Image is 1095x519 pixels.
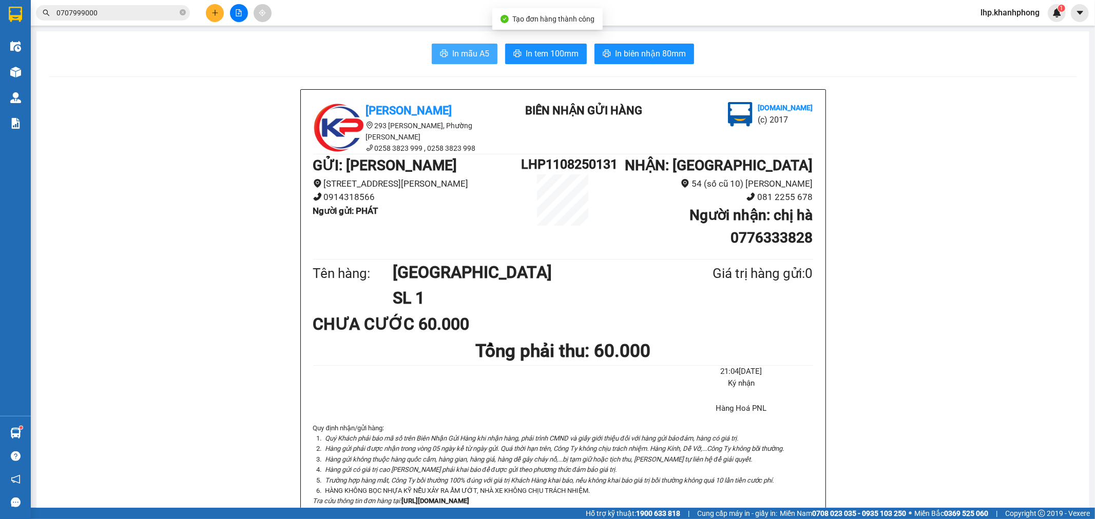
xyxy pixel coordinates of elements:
[972,6,1048,19] span: lhp.khanhphong
[366,122,373,129] span: environment
[669,366,813,378] li: 21:04[DATE]
[323,486,813,496] li: HÀNG KHÔNG BỌC NHỰA KỸ NẾU XẢY RA ẨM ƯỚT, NHÀ XE KHÔNG CHỊU TRÁCH NHIỆM.
[313,190,522,204] li: 0914318566
[526,47,579,60] span: In tem 100mm
[501,15,509,23] span: check-circle
[1058,5,1065,12] sup: 1
[9,7,22,22] img: logo-vxr
[914,508,988,519] span: Miền Bắc
[681,179,689,188] span: environment
[1060,5,1063,12] span: 1
[605,190,813,204] li: 081 2255 678
[325,476,774,484] i: Trường hợp hàng mất, Công Ty bồi thường 100% đúng với giá trị Khách Hàng khai báo, nếu không khai...
[401,497,469,505] strong: [URL][DOMAIN_NAME]
[66,15,99,81] b: BIÊN NHẬN GỬI HÀNG
[56,7,178,18] input: Tìm tên, số ĐT hoặc mã đơn
[669,403,813,415] li: Hàng Hoá PNL
[440,49,448,59] span: printer
[313,102,364,153] img: logo.jpg
[758,104,813,112] b: [DOMAIN_NAME]
[366,144,373,151] span: phone
[780,508,906,519] span: Miền Nam
[325,434,738,442] i: Quý Khách phải báo mã số trên Biên Nhận Gửi Hàng khi nhận hàng, phải trình CMND và giấy giới thiệ...
[313,143,498,154] li: 0258 3823 999 , 0258 3823 998
[254,4,272,22] button: aim
[1038,510,1045,517] span: copyright
[1052,8,1062,17] img: icon-new-feature
[43,9,50,16] span: search
[688,508,689,519] span: |
[180,9,186,15] span: close-circle
[313,177,522,191] li: [STREET_ADDRESS][PERSON_NAME]
[10,118,21,129] img: solution-icon
[636,509,680,517] strong: 1900 633 818
[909,511,912,515] span: ⚪️
[615,47,686,60] span: In biên nhận 80mm
[235,9,242,16] span: file-add
[13,66,58,114] b: [PERSON_NAME]
[505,44,587,64] button: printerIn tem 100mm
[689,207,813,246] b: Người nhận : chị hà 0776333828
[1075,8,1085,17] span: caret-down
[325,455,752,463] i: Hàng gửi không thuộc hàng quốc cấm, hàng gian, hàng giả, hàng dễ gây cháy nổ,...bị tạm giữ hoặc t...
[10,92,21,103] img: warehouse-icon
[11,474,21,484] span: notification
[758,113,813,126] li: (c) 2017
[313,311,478,337] div: CHƯA CƯỚC 60.000
[728,102,753,127] img: logo.jpg
[10,67,21,77] img: warehouse-icon
[13,13,64,64] img: logo.jpg
[746,192,755,201] span: phone
[313,263,393,284] div: Tên hàng:
[313,120,498,143] li: 293 [PERSON_NAME], Phường [PERSON_NAME]
[586,508,680,519] span: Hỗ trợ kỹ thuật:
[206,4,224,22] button: plus
[513,15,595,23] span: Tạo đơn hàng thành công
[452,47,489,60] span: In mẫu A5
[10,41,21,52] img: warehouse-icon
[521,154,604,174] h1: LHP1108250131
[393,285,663,311] h1: SL 1
[605,177,813,191] li: 54 (số cũ 10) [PERSON_NAME]
[313,179,322,188] span: environment
[111,13,136,37] img: logo.jpg
[996,508,997,519] span: |
[10,428,21,438] img: warehouse-icon
[313,423,813,507] div: Quy định nhận/gửi hàng :
[313,337,813,365] h1: Tổng phải thu: 60.000
[603,49,611,59] span: printer
[325,445,784,452] i: Hàng gửi phải được nhận trong vòng 05 ngày kể từ ngày gửi. Quá thời hạn trên, Công Ty không chịu ...
[313,206,378,216] b: Người gửi : PHÁT
[11,451,21,461] span: question-circle
[697,508,777,519] span: Cung cấp máy in - giấy in:
[812,509,906,517] strong: 0708 023 035 - 0935 103 250
[366,104,452,117] b: [PERSON_NAME]
[11,497,21,507] span: message
[513,49,522,59] span: printer
[594,44,694,64] button: printerIn biên nhận 80mm
[325,466,617,473] i: Hàng gửi có giá trị cao [PERSON_NAME] phải khai báo để được gửi theo phương thức đảm bảo giá trị.
[313,497,401,505] i: Tra cứu thông tin đơn hàng tại:
[180,8,186,18] span: close-circle
[313,192,322,201] span: phone
[663,263,813,284] div: Giá trị hàng gửi: 0
[313,157,457,174] b: GỬI : [PERSON_NAME]
[86,39,141,47] b: [DOMAIN_NAME]
[625,157,813,174] b: NHẬN : [GEOGRAPHIC_DATA]
[230,4,248,22] button: file-add
[669,377,813,390] li: Ký nhận
[86,49,141,62] li: (c) 2017
[212,9,219,16] span: plus
[525,104,642,117] b: BIÊN NHẬN GỬI HÀNG
[432,44,497,64] button: printerIn mẫu A5
[944,509,988,517] strong: 0369 525 060
[1071,4,1089,22] button: caret-down
[259,9,266,16] span: aim
[393,259,663,285] h1: [GEOGRAPHIC_DATA]
[20,426,23,429] sup: 1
